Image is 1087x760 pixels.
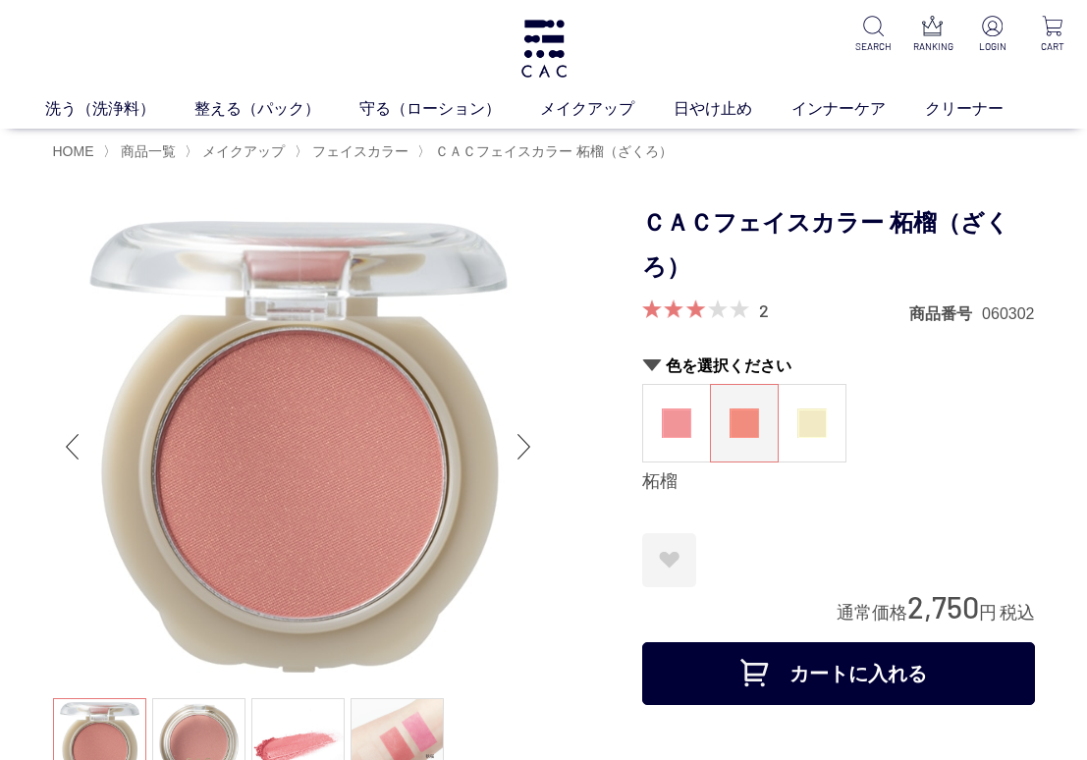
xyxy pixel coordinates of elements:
[674,97,791,121] a: 日やけ止め
[979,603,997,623] span: 円
[759,299,769,321] a: 2
[973,16,1011,54] a: LOGIN
[295,142,413,161] li: 〉
[1033,16,1071,54] a: CART
[45,97,194,121] a: 洗う（洗浄料）
[431,143,673,159] a: ＣＡＣフェイスカラー 柘榴（ざくろ）
[662,408,691,438] img: 秋桜
[53,407,92,486] div: Previous slide
[837,603,907,623] span: 通常価格
[308,143,408,159] a: フェイスカラー
[505,407,544,486] div: Next slide
[117,143,176,159] a: 商品一覧
[642,201,1035,290] h1: ＣＡＣフェイスカラー 柘榴（ざくろ）
[913,16,951,54] a: RANKING
[854,16,893,54] a: SEARCH
[185,142,290,161] li: 〉
[925,97,1043,121] a: クリーナー
[1000,603,1035,623] span: 税込
[973,39,1011,54] p: LOGIN
[642,355,1035,376] h2: 色を選択ください
[1033,39,1071,54] p: CART
[435,143,673,159] span: ＣＡＣフェイスカラー 柘榴（ざくろ）
[913,39,951,54] p: RANKING
[198,143,285,159] a: メイクアップ
[778,384,846,462] dl: 鈴蘭
[643,385,710,461] a: 秋桜
[791,97,925,121] a: インナーケア
[53,143,94,159] a: HOME
[540,97,674,121] a: メイクアップ
[202,143,285,159] span: メイクアップ
[779,385,845,461] a: 鈴蘭
[710,384,779,462] dl: 柘榴
[642,533,696,587] a: お気に入りに登録する
[103,142,181,161] li: 〉
[194,97,359,121] a: 整える（パック）
[518,20,570,78] img: logo
[982,303,1034,324] dd: 060302
[417,142,678,161] li: 〉
[53,201,544,692] img: ＣＡＣフェイスカラー 柘榴（ざくろ） 柘榴
[730,408,759,438] img: 柘榴
[797,408,827,438] img: 鈴蘭
[359,97,540,121] a: 守る（ローション）
[312,143,408,159] span: フェイスカラー
[121,143,176,159] span: 商品一覧
[854,39,893,54] p: SEARCH
[909,303,982,324] dt: 商品番号
[907,588,979,624] span: 2,750
[642,642,1035,705] button: カートに入れる
[642,470,1035,494] div: 柘榴
[642,384,711,462] dl: 秋桜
